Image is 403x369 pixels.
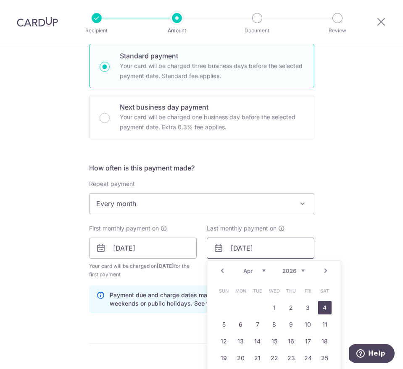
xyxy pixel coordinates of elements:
[217,351,231,365] a: 19
[89,262,197,279] span: Your card will be charged on
[318,301,332,314] a: 4
[284,301,298,314] a: 2
[217,266,227,276] a: Prev
[89,238,197,259] input: DD / MM / YYYY
[89,224,159,233] span: First monthly payment on
[89,193,314,214] span: Every month
[234,284,248,298] span: Monday
[318,284,332,298] span: Saturday
[301,335,315,348] a: 17
[153,26,200,35] p: Amount
[284,284,298,298] span: Thursday
[207,224,277,233] span: Last monthly payment on
[217,335,231,348] a: 12
[268,335,281,348] a: 15
[314,26,361,35] p: Review
[217,284,231,298] span: Sunday
[318,351,332,365] a: 25
[321,266,331,276] a: Next
[268,351,281,365] a: 22
[207,238,314,259] input: DD / MM / YYYY
[234,318,248,331] a: 6
[268,318,281,331] a: 8
[234,26,281,35] p: Document
[284,335,298,348] a: 16
[120,51,304,61] p: Standard payment
[89,180,135,188] label: Repeat payment
[157,263,174,269] span: [DATE]
[90,194,314,214] span: Every month
[284,351,298,365] a: 23
[284,318,298,331] a: 9
[251,318,264,331] a: 7
[217,318,231,331] a: 5
[251,335,264,348] a: 14
[17,17,58,27] img: CardUp
[251,351,264,365] a: 21
[120,112,304,132] p: Your card will be charged one business day before the selected payment date. Extra 0.3% fee applies.
[89,163,314,173] h5: How often is this payment made?
[251,284,264,298] span: Tuesday
[318,335,332,348] a: 18
[268,284,281,298] span: Wednesday
[301,318,315,331] a: 10
[234,351,248,365] a: 20
[301,301,315,314] a: 3
[120,102,304,112] p: Next business day payment
[301,351,315,365] a: 24
[268,301,281,314] a: 1
[318,318,332,331] a: 11
[301,284,315,298] span: Friday
[73,26,120,35] p: Recipient
[120,61,304,81] p: Your card will be charged three business days before the selected payment date. Standard fee appl...
[349,344,395,365] iframe: Opens a widget where you can find more information
[110,291,307,308] p: Payment due and charge dates may be adjusted if it falls on weekends or public holidays. See fina...
[234,335,248,348] a: 13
